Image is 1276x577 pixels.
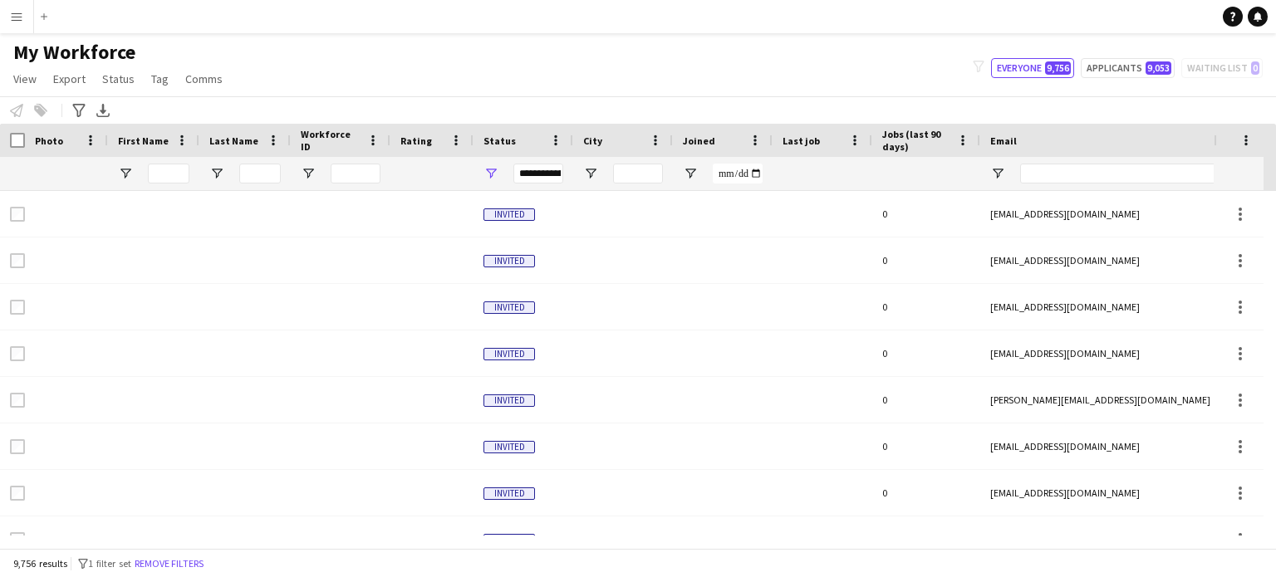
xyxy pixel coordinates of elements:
[483,166,498,181] button: Open Filter Menu
[131,555,207,573] button: Remove filters
[10,207,25,222] input: Row Selection is disabled for this row (unchecked)
[583,166,598,181] button: Open Filter Menu
[990,166,1005,181] button: Open Filter Menu
[47,68,92,90] a: Export
[483,255,535,267] span: Invited
[483,534,535,546] span: Invited
[483,348,535,360] span: Invited
[151,71,169,86] span: Tag
[13,40,135,65] span: My Workforce
[872,191,980,237] div: 0
[69,100,89,120] app-action-btn: Advanced filters
[872,516,980,562] div: 0
[209,166,224,181] button: Open Filter Menu
[10,393,25,408] input: Row Selection is disabled for this row (unchecked)
[118,166,133,181] button: Open Filter Menu
[483,394,535,407] span: Invited
[10,346,25,361] input: Row Selection is disabled for this row (unchecked)
[10,300,25,315] input: Row Selection is disabled for this row (unchecked)
[96,68,141,90] a: Status
[872,330,980,376] div: 0
[239,164,281,183] input: Last Name Filter Input
[872,377,980,423] div: 0
[713,164,763,183] input: Joined Filter Input
[613,164,663,183] input: City Filter Input
[483,487,535,500] span: Invited
[882,128,950,153] span: Jobs (last 90 days)
[10,439,25,454] input: Row Selection is disabled for this row (unchecked)
[7,68,43,90] a: View
[102,71,135,86] span: Status
[13,71,37,86] span: View
[583,134,602,147] span: City
[1146,61,1171,75] span: 9,053
[783,134,820,147] span: Last job
[209,134,258,147] span: Last Name
[683,134,715,147] span: Joined
[10,486,25,501] input: Row Selection is disabled for this row (unchecked)
[872,284,980,330] div: 0
[1045,61,1071,75] span: 9,756
[53,71,86,86] span: Export
[483,208,535,221] span: Invited
[872,470,980,516] div: 0
[331,164,380,183] input: Workforce ID Filter Input
[301,128,361,153] span: Workforce ID
[148,164,189,183] input: First Name Filter Input
[990,134,1017,147] span: Email
[93,100,113,120] app-action-btn: Export XLSX
[483,134,516,147] span: Status
[88,557,131,570] span: 1 filter set
[1081,58,1175,78] button: Applicants9,053
[145,68,175,90] a: Tag
[991,58,1074,78] button: Everyone9,756
[683,166,698,181] button: Open Filter Menu
[10,532,25,547] input: Row Selection is disabled for this row (unchecked)
[872,237,980,283] div: 0
[10,253,25,268] input: Row Selection is disabled for this row (unchecked)
[872,423,980,469] div: 0
[301,166,316,181] button: Open Filter Menu
[483,301,535,314] span: Invited
[179,68,229,90] a: Comms
[185,71,223,86] span: Comms
[35,134,63,147] span: Photo
[118,134,169,147] span: First Name
[400,134,432,147] span: Rating
[483,441,535,453] span: Invited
